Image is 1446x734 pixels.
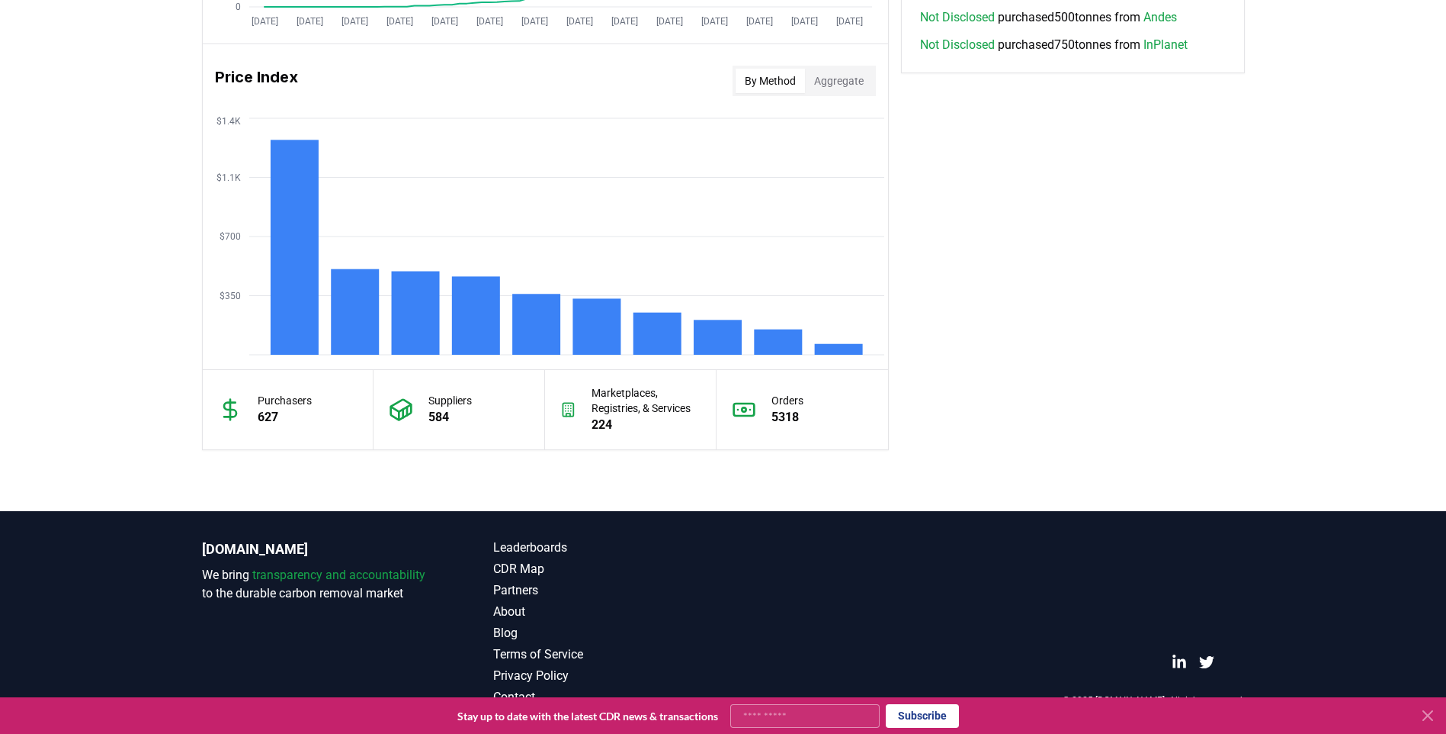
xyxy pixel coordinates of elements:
p: [DOMAIN_NAME] [202,539,432,560]
tspan: [DATE] [431,16,457,27]
p: Purchasers [258,393,312,408]
tspan: [DATE] [745,16,772,27]
p: © 2025 [DOMAIN_NAME]. All rights reserved. [1063,694,1245,707]
span: transparency and accountability [252,568,425,582]
p: 224 [592,416,701,434]
a: Blog [493,624,723,642]
a: Twitter [1199,655,1214,670]
tspan: $1.1K [216,172,241,183]
p: 584 [428,408,472,427]
a: LinkedIn [1172,655,1187,670]
span: purchased 750 tonnes from [920,36,1188,54]
tspan: $350 [220,291,241,301]
button: By Method [736,69,805,93]
h3: Price Index [215,66,298,96]
tspan: 0 [236,2,241,12]
tspan: [DATE] [566,16,592,27]
a: CDR Map [493,560,723,578]
a: Not Disclosed [920,36,995,54]
tspan: [DATE] [386,16,412,27]
a: Andes [1143,8,1177,27]
a: Leaderboards [493,539,723,557]
tspan: [DATE] [656,16,682,27]
a: Privacy Policy [493,667,723,685]
tspan: $700 [220,231,241,242]
p: We bring to the durable carbon removal market [202,566,432,603]
span: purchased 500 tonnes from [920,8,1177,27]
tspan: [DATE] [611,16,637,27]
tspan: [DATE] [521,16,547,27]
a: Terms of Service [493,645,723,664]
a: InPlanet [1143,36,1188,54]
tspan: [DATE] [476,16,502,27]
p: Suppliers [428,393,472,408]
a: Partners [493,581,723,600]
button: Aggregate [805,69,873,93]
tspan: [DATE] [835,16,862,27]
tspan: [DATE] [251,16,277,27]
p: Orders [771,393,803,408]
tspan: $1.4K [216,116,241,127]
p: 627 [258,408,312,427]
a: Not Disclosed [920,8,995,27]
tspan: [DATE] [296,16,322,27]
a: Contact [493,688,723,707]
p: 5318 [771,408,803,427]
tspan: [DATE] [701,16,727,27]
tspan: [DATE] [341,16,367,27]
a: About [493,603,723,621]
p: Marketplaces, Registries, & Services [592,385,701,416]
tspan: [DATE] [790,16,817,27]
